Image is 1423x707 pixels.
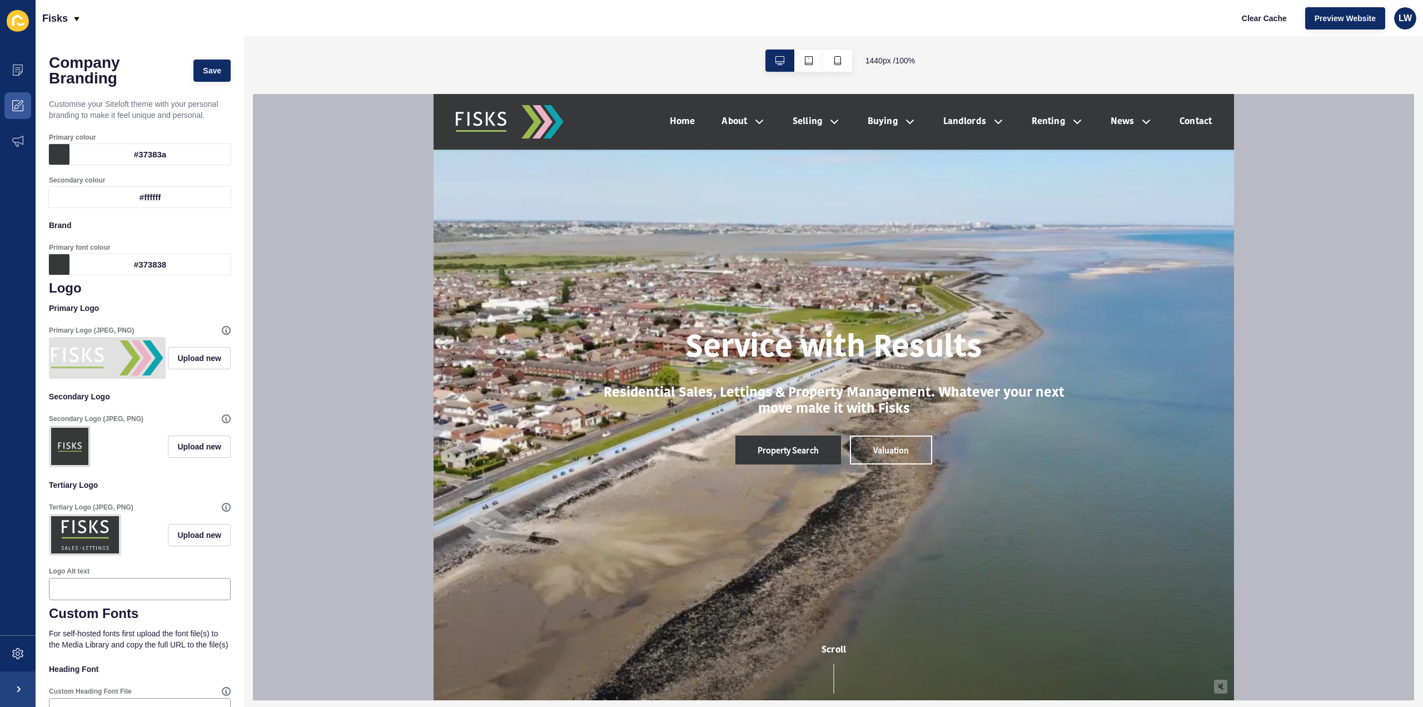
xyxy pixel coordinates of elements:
p: Primary Logo [49,296,231,320]
span: 1440 px / 100 % [865,55,916,66]
button: Save [193,60,231,82]
span: Upload new [177,530,221,541]
label: Primary colour [49,133,96,142]
h1: Logo [49,280,231,296]
div: Scroll [4,550,796,600]
img: 4d756ea8eb220a79542a2fa5546ceac0.png [51,339,163,377]
div: #373838 [69,254,231,275]
a: Home [236,21,262,34]
a: Contact [746,21,778,34]
label: Primary Logo (JPEG, PNG) [49,326,134,335]
button: Upload new [168,524,231,546]
h1: Custom Fonts [49,606,231,621]
label: Secondary colour [49,176,105,185]
h1: Company Branding [49,55,182,86]
a: News [677,21,701,34]
span: Clear Cache [1242,13,1287,24]
span: Upload new [177,353,221,364]
span: LW [1399,13,1412,24]
p: Tertiary Logo [49,473,231,497]
p: Secondary Logo [49,384,231,409]
span: Preview Website [1315,13,1376,24]
p: Customise your Siteloft theme with your personal branding to make it feel unique and personal. [49,92,231,127]
p: Fisks [42,4,68,32]
a: Property Search [302,342,407,370]
p: For self-hosted fonts first upload the font file(s) to the Media Library and copy the full URL to... [49,621,231,657]
label: Logo Alt text [49,567,89,576]
span: Save [203,65,221,76]
a: Valuation [416,342,499,370]
img: 2d1c4c3bf483d49182461b078e13057b.jpg [51,516,119,553]
button: Preview Website [1305,7,1385,29]
h2: Residential Sales, Lettings & Property Management. Whatever your next move make it with Fisks [168,291,632,324]
h1: Service with Results [252,236,548,274]
p: Brand [49,213,231,238]
label: Tertiary Logo (JPEG, PNG) [49,503,133,512]
a: About [288,21,314,34]
label: Secondary Logo (JPEG, PNG) [49,414,143,423]
div: #37383a [69,144,231,165]
p: Heading Font [49,657,231,681]
a: Renting [598,21,631,34]
label: Primary font colour [49,243,111,252]
a: Selling [359,21,389,34]
img: df440718b454eae0741eadd5002a6dec.png [51,428,88,465]
button: Upload new [168,347,231,369]
label: Custom Heading Font File [49,687,132,696]
span: Upload new [177,441,221,452]
a: Landlords [510,21,553,34]
button: Clear Cache [1232,7,1296,29]
img: Company logo [22,11,130,45]
div: #ffffff [69,187,231,207]
button: Upload new [168,436,231,458]
a: Buying [434,21,464,34]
